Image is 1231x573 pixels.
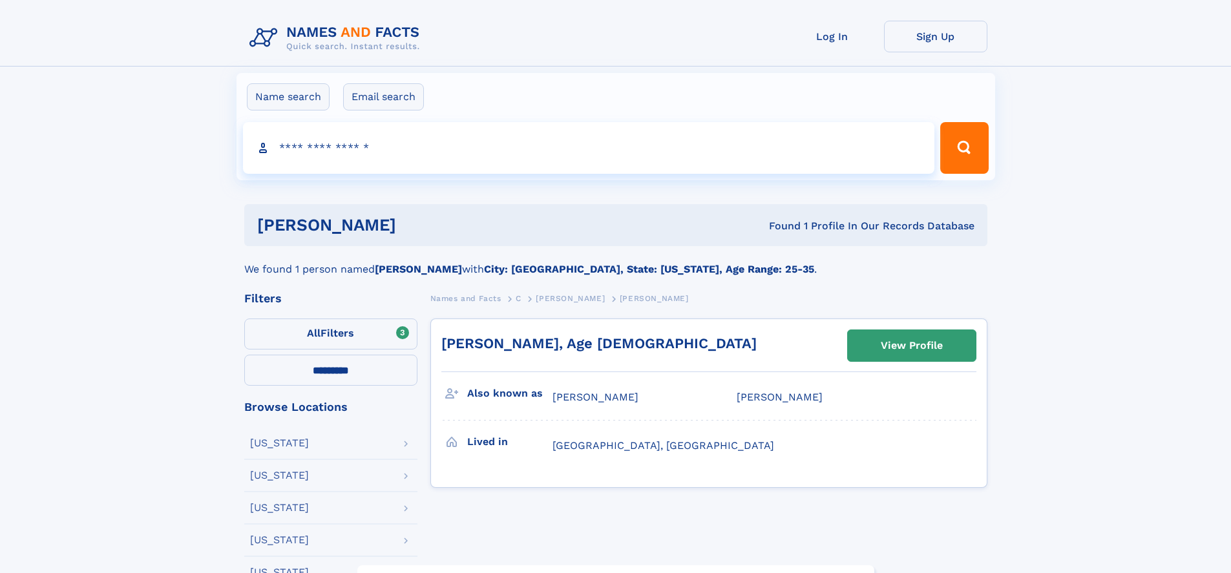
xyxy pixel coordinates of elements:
[250,503,309,513] div: [US_STATE]
[848,330,976,361] a: View Profile
[881,331,943,360] div: View Profile
[244,246,987,277] div: We found 1 person named with .
[940,122,988,174] button: Search Button
[307,327,321,339] span: All
[247,83,330,110] label: Name search
[484,263,814,275] b: City: [GEOGRAPHIC_DATA], State: [US_STATE], Age Range: 25-35
[516,294,521,303] span: C
[343,83,424,110] label: Email search
[552,439,774,452] span: [GEOGRAPHIC_DATA], [GEOGRAPHIC_DATA]
[516,290,521,306] a: C
[244,21,430,56] img: Logo Names and Facts
[375,263,462,275] b: [PERSON_NAME]
[244,318,417,349] label: Filters
[582,219,974,233] div: Found 1 Profile In Our Records Database
[243,122,935,174] input: search input
[441,335,757,351] a: [PERSON_NAME], Age [DEMOGRAPHIC_DATA]
[620,294,689,303] span: [PERSON_NAME]
[536,290,605,306] a: [PERSON_NAME]
[244,293,417,304] div: Filters
[244,401,417,413] div: Browse Locations
[536,294,605,303] span: [PERSON_NAME]
[781,21,884,52] a: Log In
[257,217,583,233] h1: [PERSON_NAME]
[552,391,638,403] span: [PERSON_NAME]
[250,438,309,448] div: [US_STATE]
[250,470,309,481] div: [US_STATE]
[467,382,552,404] h3: Also known as
[737,391,823,403] span: [PERSON_NAME]
[430,290,501,306] a: Names and Facts
[467,431,552,453] h3: Lived in
[250,535,309,545] div: [US_STATE]
[884,21,987,52] a: Sign Up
